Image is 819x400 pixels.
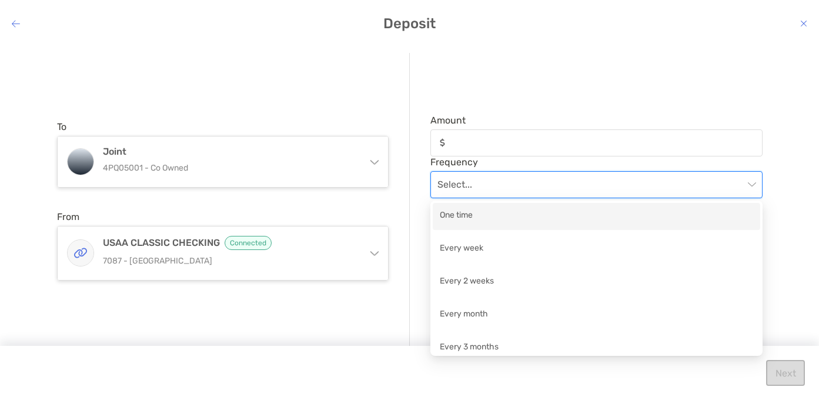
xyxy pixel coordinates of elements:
span: Amount [430,115,763,126]
div: One time [433,203,760,230]
p: 4PQ05001 - Co Owned [103,161,357,175]
img: USAA CLASSIC CHECKING [68,240,93,266]
div: Every 2 weeks [440,275,753,289]
div: Every 3 months [440,341,753,355]
div: Every 2 weeks [433,269,760,296]
div: Every week [440,242,753,256]
h4: Joint [103,146,357,157]
h4: USAA CLASSIC CHECKING [103,236,357,250]
span: Connected [225,236,272,250]
img: Joint [68,149,93,175]
div: One time [440,209,753,224]
span: Frequency [430,156,763,168]
input: Amountinput icon [450,138,762,148]
div: Every week [433,236,760,263]
img: input icon [440,138,445,147]
div: Every month [440,308,753,322]
label: To [57,121,66,132]
p: 7087 - [GEOGRAPHIC_DATA] [103,254,357,268]
label: From [57,211,79,222]
div: Every 3 months [433,335,760,362]
div: Every month [433,302,760,329]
